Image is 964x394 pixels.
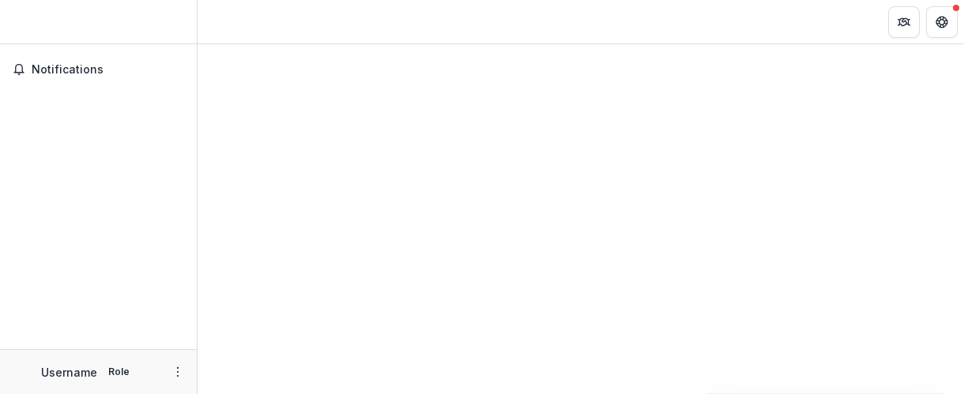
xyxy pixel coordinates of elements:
[168,362,187,381] button: More
[32,63,184,77] span: Notifications
[6,57,190,82] button: Notifications
[926,6,958,38] button: Get Help
[41,364,97,381] p: Username
[104,365,134,379] p: Role
[888,6,920,38] button: Partners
